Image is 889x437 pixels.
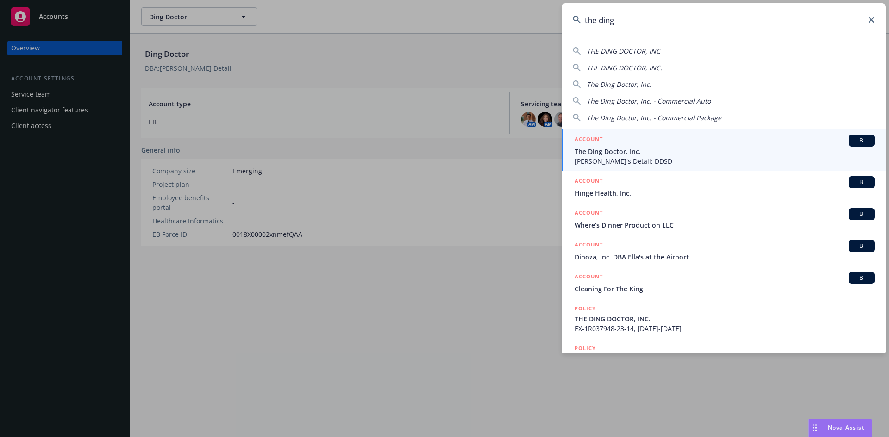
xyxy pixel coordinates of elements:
span: THE DING DOCTOR, INC [587,47,660,55]
span: Nova Assist [828,424,864,431]
div: Drag to move [809,419,820,437]
span: Hinge Health, Inc. [575,188,875,198]
a: ACCOUNTBIWhere’s Dinner Production LLC [562,203,886,235]
span: [PERSON_NAME]'s Detail; DDSD [575,156,875,166]
span: The Ding Doctor, Inc. [575,147,875,156]
span: Cleaning For The King [575,284,875,294]
a: POLICY [562,339,886,378]
span: THE DING DOCTOR, INC. [587,63,662,72]
input: Search... [562,3,886,37]
span: BI [852,178,871,186]
span: THE DING DOCTOR, INC. [575,314,875,324]
h5: ACCOUNT [575,272,603,283]
span: The Ding Doctor, Inc. - Commercial Auto [587,97,711,105]
h5: POLICY [575,304,596,313]
button: Nova Assist [808,419,872,437]
a: ACCOUNTBIDinoza, Inc. DBA Ella's at the Airport [562,235,886,267]
span: The Ding Doctor, Inc. [587,80,651,89]
span: BI [852,242,871,250]
span: BI [852,136,871,145]
a: ACCOUNTBIThe Ding Doctor, Inc.[PERSON_NAME]'s Detail; DDSD [562,129,886,171]
span: BI [852,210,871,218]
h5: ACCOUNT [575,240,603,251]
span: The Ding Doctor, Inc. - Commercial Package [587,113,721,122]
a: POLICYTHE DING DOCTOR, INC.EX-1R037948-23-14, [DATE]-[DATE] [562,299,886,339]
h5: ACCOUNT [575,208,603,219]
a: ACCOUNTBICleaning For The King [562,267,886,299]
span: Where’s Dinner Production LLC [575,220,875,230]
span: Dinoza, Inc. DBA Ella's at the Airport [575,252,875,262]
h5: ACCOUNT [575,135,603,146]
span: EX-1R037948-23-14, [DATE]-[DATE] [575,324,875,333]
h5: ACCOUNT [575,176,603,187]
span: BI [852,274,871,282]
a: ACCOUNTBIHinge Health, Inc. [562,171,886,203]
h5: POLICY [575,344,596,353]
